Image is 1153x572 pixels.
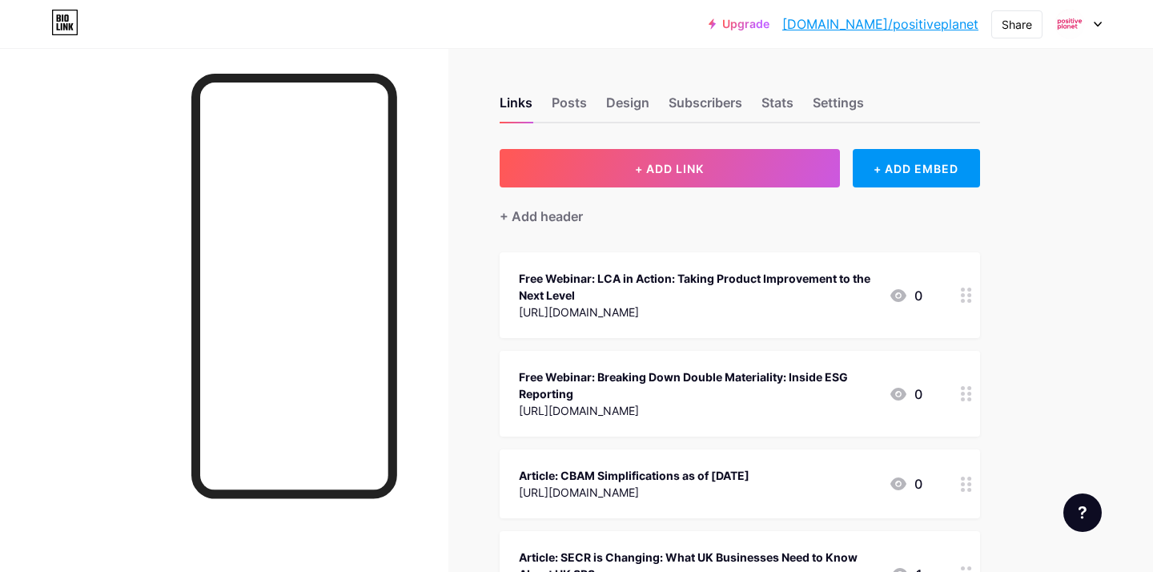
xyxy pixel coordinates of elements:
span: + ADD LINK [635,162,704,175]
div: Share [1002,16,1032,33]
div: 0 [889,286,922,305]
div: 0 [889,385,922,404]
div: Free Webinar: LCA in Action: Taking Product Improvement to the Next Level [519,270,876,304]
div: Links [500,93,532,122]
div: 0 [889,474,922,493]
div: Posts [552,93,587,122]
div: [URL][DOMAIN_NAME] [519,304,876,320]
div: + ADD EMBED [853,149,980,187]
div: Stats [761,93,793,122]
img: positiveplanet [1055,9,1085,39]
div: [URL][DOMAIN_NAME] [519,402,876,419]
div: Design [606,93,649,122]
div: Article: CBAM Simplifications as of [DATE] [519,467,749,484]
div: + Add header [500,207,583,226]
div: [URL][DOMAIN_NAME] [519,484,749,501]
a: Upgrade [709,18,769,30]
button: + ADD LINK [500,149,840,187]
a: [DOMAIN_NAME]/positiveplanet [782,14,978,34]
div: Free Webinar: Breaking Down Double Materiality: Inside ESG Reporting [519,369,876,402]
div: Subscribers [669,93,742,122]
div: Settings [813,93,864,122]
